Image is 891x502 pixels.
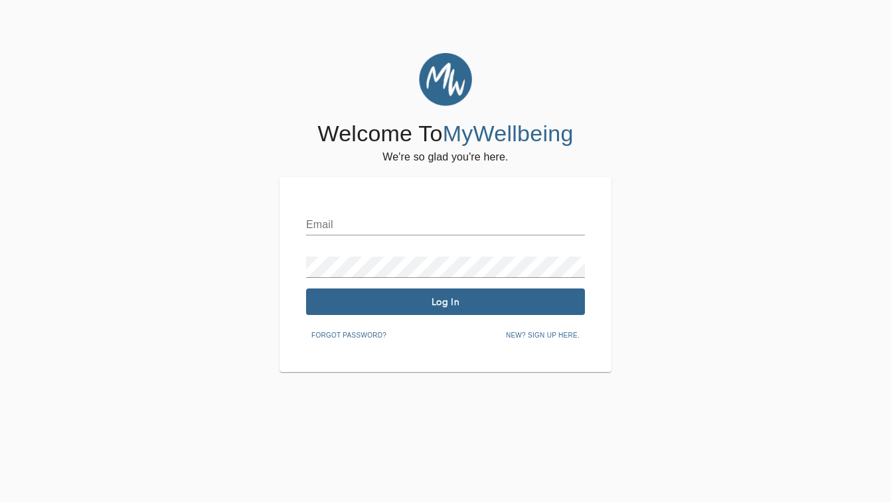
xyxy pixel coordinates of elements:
span: Forgot password? [311,330,386,342]
button: Forgot password? [306,326,392,345]
span: Log In [311,296,580,308]
span: MyWellbeing [443,121,574,146]
button: Log In [306,288,585,315]
h6: We're so glad you're here. [382,148,508,166]
span: New? Sign up here. [506,330,580,342]
button: New? Sign up here. [501,326,585,345]
img: MyWellbeing [419,53,472,106]
a: Forgot password? [306,329,392,340]
h4: Welcome To [317,120,573,148]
